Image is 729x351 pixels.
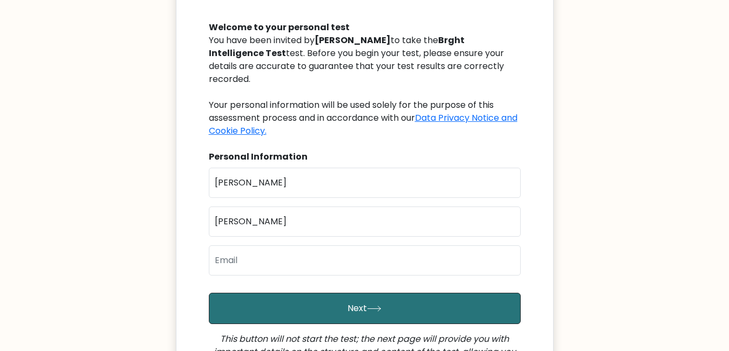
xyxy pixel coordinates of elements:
[209,34,465,59] b: Brght Intelligence Test
[209,112,517,137] a: Data Privacy Notice and Cookie Policy.
[209,245,521,276] input: Email
[209,21,521,34] div: Welcome to your personal test
[209,207,521,237] input: Last name
[315,34,391,46] b: [PERSON_NAME]
[209,293,521,324] button: Next
[209,168,521,198] input: First name
[209,150,521,163] div: Personal Information
[209,34,521,137] div: You have been invited by to take the test. Before you begin your test, please ensure your details...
